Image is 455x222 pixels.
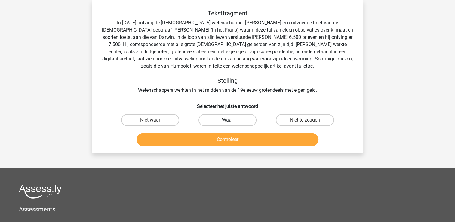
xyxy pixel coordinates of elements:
h6: Selecteer het juiste antwoord [102,99,354,109]
img: Assessly logo [19,184,62,199]
h5: Stelling [102,77,354,84]
label: Niet waar [121,114,179,126]
h5: Assessments [19,206,436,213]
h5: Tekstfragment [102,10,354,17]
label: Waar [198,114,257,126]
button: Controleer [137,133,318,146]
label: Niet te zeggen [276,114,334,126]
div: In [DATE] ontving de [DEMOGRAPHIC_DATA] wetenschapper [PERSON_NAME] een uitvoerige brief van de [... [102,10,354,94]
